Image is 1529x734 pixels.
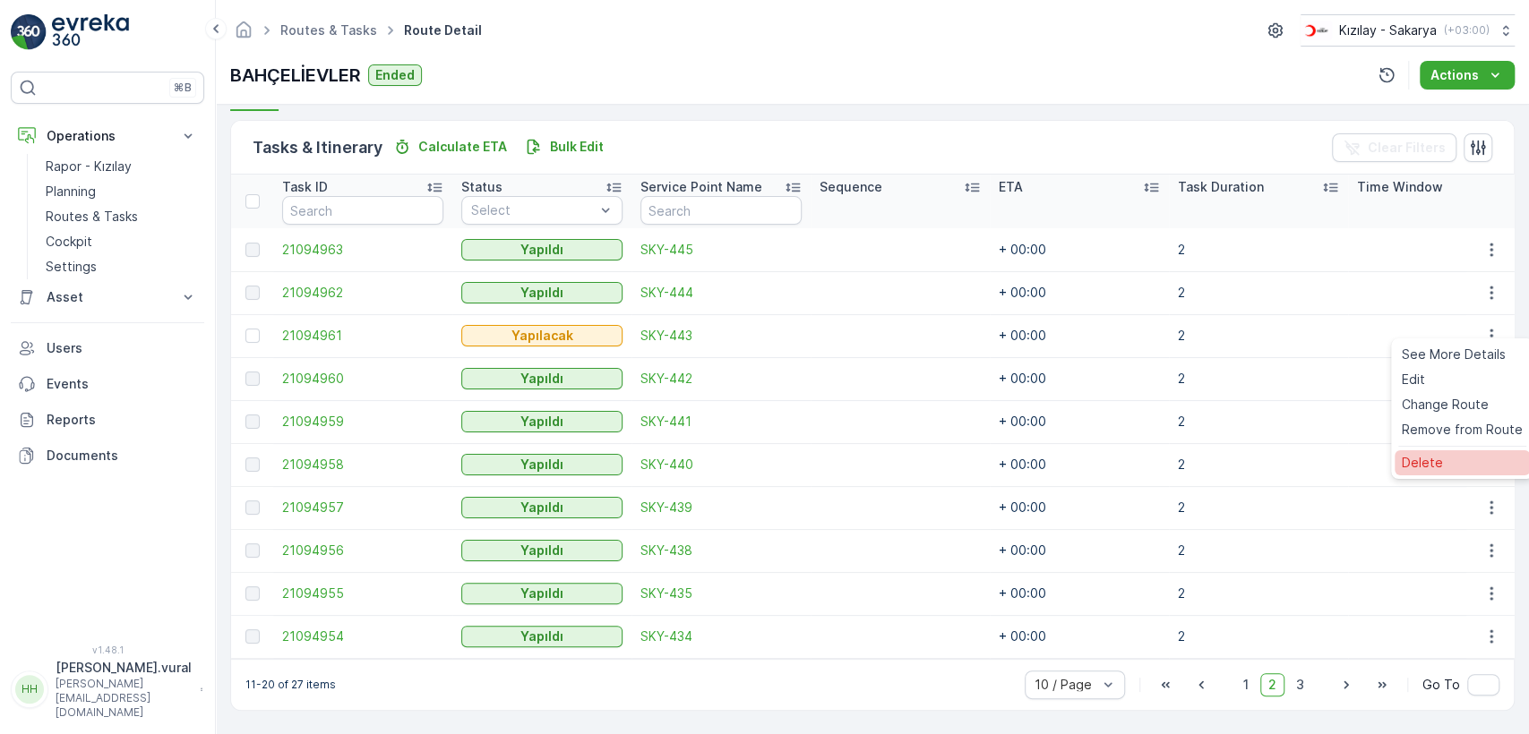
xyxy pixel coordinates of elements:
[39,154,204,179] a: Rapor - Kızılay
[11,330,204,366] a: Users
[282,542,443,559] span: 21094956
[1169,572,1348,615] td: 2
[990,400,1169,443] td: + 00:00
[375,66,415,84] p: Ended
[282,178,328,196] p: Task ID
[999,178,1023,196] p: ETA
[418,138,507,156] p: Calculate ETA
[1169,314,1348,357] td: 2
[46,158,132,175] p: Rapor - Kızılay
[520,284,563,302] p: Yapıldı
[47,288,168,306] p: Asset
[1402,371,1425,388] span: Edit
[461,239,623,260] button: Yapıldı
[1169,228,1348,271] td: 2
[1357,178,1443,196] p: Time Window
[46,208,138,226] p: Routes & Tasks
[282,413,443,431] a: 21094959
[282,284,443,302] span: 21094962
[990,486,1169,529] td: + 00:00
[47,339,197,357] p: Users
[11,14,47,50] img: logo
[990,443,1169,486] td: + 00:00
[640,327,802,345] span: SKY-443
[550,138,604,156] p: Bulk Edit
[520,585,563,602] p: Yapıldı
[520,456,563,474] p: Yapıldı
[461,454,623,475] button: Yapıldı
[245,500,260,515] div: Toggle Row Selected
[39,229,204,254] a: Cockpit
[234,27,253,42] a: Homepage
[461,325,623,346] button: Yapılacak
[282,627,443,645] span: 21094954
[1301,21,1332,40] img: k%C4%B1z%C4%B1lay_DTAvauz.png
[47,411,197,429] p: Reports
[1169,357,1348,400] td: 2
[282,327,443,345] a: 21094961
[230,62,361,89] p: BAHÇELİEVLER
[1260,673,1284,696] span: 2
[11,118,204,154] button: Operations
[11,644,204,655] span: v 1.48.1
[245,629,260,644] div: Toggle Row Selected
[11,279,204,315] button: Asset
[990,271,1169,314] td: + 00:00
[39,204,204,229] a: Routes & Tasks
[990,572,1169,615] td: + 00:00
[640,456,802,474] span: SKY-440
[174,81,192,95] p: ⌘B
[1444,23,1490,38] p: ( +03:00 )
[990,615,1169,658] td: + 00:00
[46,258,97,276] p: Settings
[47,127,168,145] p: Operations
[280,22,377,38] a: Routes & Tasks
[640,241,802,259] a: SKY-445
[15,675,44,704] div: HH
[640,370,802,388] span: SKY-442
[1169,443,1348,486] td: 2
[990,357,1169,400] td: + 00:00
[282,585,443,602] span: 21094955
[1402,421,1523,439] span: Remove from Route
[518,136,611,158] button: Bulk Edit
[461,540,623,561] button: Yapıldı
[640,499,802,516] a: SKY-439
[820,178,882,196] p: Sequence
[461,282,623,303] button: Yapıldı
[640,284,802,302] a: SKY-444
[1402,396,1489,414] span: Change Route
[1178,178,1264,196] p: Task Duration
[282,456,443,474] span: 21094958
[461,368,623,389] button: Yapıldı
[520,241,563,259] p: Yapıldı
[1422,676,1460,694] span: Go To
[1301,14,1515,47] button: Kızılay - Sakarya(+03:00)
[520,413,563,431] p: Yapıldı
[471,201,595,219] p: Select
[461,411,623,432] button: Yapıldı
[39,254,204,279] a: Settings
[282,370,443,388] a: 21094960
[640,585,802,602] a: SKY-435
[461,497,623,518] button: Yapıldı
[1235,673,1257,696] span: 1
[245,678,336,692] p: 11-20 of 27 items
[640,542,802,559] a: SKY-438
[386,136,514,158] button: Calculate ETA
[520,542,563,559] p: Yapıldı
[400,21,485,39] span: Route Detail
[11,438,204,474] a: Documents
[640,413,802,431] a: SKY-441
[511,327,573,345] p: Yapılacak
[520,627,563,645] p: Yapıldı
[245,243,260,257] div: Toggle Row Selected
[46,183,96,201] p: Planning
[368,64,422,86] button: Ended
